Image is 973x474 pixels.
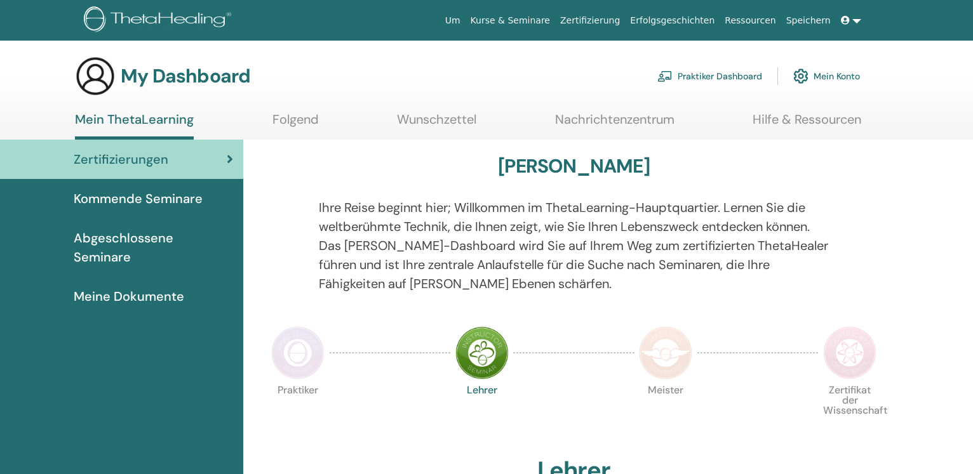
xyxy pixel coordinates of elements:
[440,9,466,32] a: Um
[793,65,809,87] img: cog.svg
[74,189,203,208] span: Kommende Seminare
[271,385,325,438] p: Praktiker
[319,198,828,293] p: Ihre Reise beginnt hier; Willkommen im ThetaLearning-Hauptquartier. Lernen Sie die weltberühmte T...
[74,150,168,169] span: Zertifizierungen
[466,9,555,32] a: Kurse & Seminare
[657,62,762,90] a: Praktiker Dashboard
[781,9,836,32] a: Speichern
[397,112,476,136] a: Wunschzettel
[74,228,233,267] span: Abgeschlossene Seminare
[74,287,184,306] span: Meine Dokumente
[271,326,325,379] img: Practitioner
[272,112,319,136] a: Folgend
[121,65,250,88] h3: My Dashboard
[720,9,781,32] a: Ressourcen
[753,112,861,136] a: Hilfe & Ressourcen
[625,9,720,32] a: Erfolgsgeschichten
[823,385,876,438] p: Zertifikat der Wissenschaft
[555,9,625,32] a: Zertifizierung
[75,56,116,96] img: generic-user-icon.jpg
[498,155,650,178] h3: [PERSON_NAME]
[793,62,860,90] a: Mein Konto
[823,326,876,379] img: Certificate of Science
[639,326,692,379] img: Master
[455,326,509,379] img: Instructor
[75,112,194,140] a: Mein ThetaLearning
[555,112,674,136] a: Nachrichtenzentrum
[639,385,692,438] p: Meister
[455,385,509,438] p: Lehrer
[84,6,236,35] img: logo.png
[657,70,673,82] img: chalkboard-teacher.svg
